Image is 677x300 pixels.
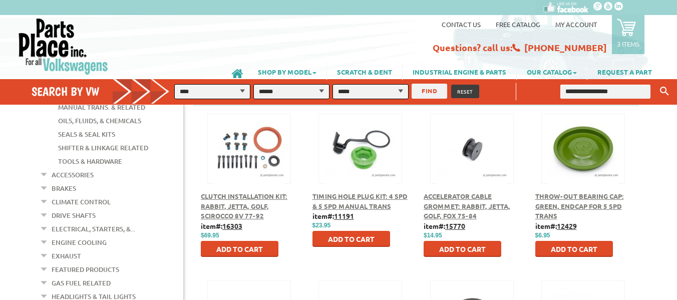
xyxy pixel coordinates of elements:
[222,221,242,230] u: 16303
[58,128,115,141] a: Seals & Seal Kits
[535,192,624,220] a: Throw-Out Bearing Cap: Green, Endcap for 5 Spd Trans
[201,241,278,257] button: Add to Cart
[439,244,486,253] span: Add to Cart
[496,20,540,29] a: Free Catalog
[52,195,111,208] a: Climate Control
[535,232,550,239] span: $6.95
[52,263,119,276] a: Featured Products
[18,18,109,75] img: Parts Place Inc!
[612,15,644,54] a: 3 items
[442,20,481,29] a: Contact us
[52,209,96,222] a: Drive Shafts
[424,221,465,230] b: item#:
[32,84,176,99] h4: Search by VW
[424,241,501,257] button: Add to Cart
[551,244,597,253] span: Add to Cart
[312,192,408,210] a: Timing Hole Plug Kit: 4 Spd & 5 Spd Manual Trans
[52,236,107,249] a: Engine Cooling
[312,222,331,229] span: $23.95
[312,231,390,247] button: Add to Cart
[327,63,402,80] a: SCRATCH & DENT
[201,192,287,220] a: Clutch Installation Kit: Rabbit, Jetta, Golf, Scirocco 8V 77-92
[535,221,577,230] b: item#:
[445,221,465,230] u: 15770
[248,63,326,80] a: SHOP BY MODEL
[535,241,613,257] button: Add to Cart
[201,221,242,230] b: item#:
[52,276,111,289] a: Gas Fuel Related
[58,114,141,127] a: Oils, Fluids, & Chemicals
[334,211,354,220] u: 11191
[216,244,263,253] span: Add to Cart
[52,249,81,262] a: Exhaust
[312,211,354,220] b: item#:
[451,85,479,98] button: RESET
[58,141,148,154] a: Shifter & Linkage Related
[328,234,375,243] span: Add to Cart
[617,40,639,48] p: 3 items
[403,63,516,80] a: INDUSTRIAL ENGINE & PARTS
[424,232,442,239] span: $14.95
[52,182,76,195] a: Brakes
[657,83,672,100] button: Keyword Search
[201,232,219,239] span: $69.95
[457,88,473,95] span: RESET
[52,168,94,181] a: Accessories
[52,222,135,235] a: Electrical, Starters, &...
[517,63,587,80] a: OUR CATALOG
[557,221,577,230] u: 12429
[424,192,510,220] a: Accelerator Cable Grommet: Rabbit, Jetta, Golf, Fox 75-84
[555,20,597,29] a: My Account
[412,84,447,99] button: FIND
[587,63,662,80] a: REQUEST A PART
[58,155,122,168] a: Tools & Hardware
[58,101,145,114] a: Manual Trans. & Related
